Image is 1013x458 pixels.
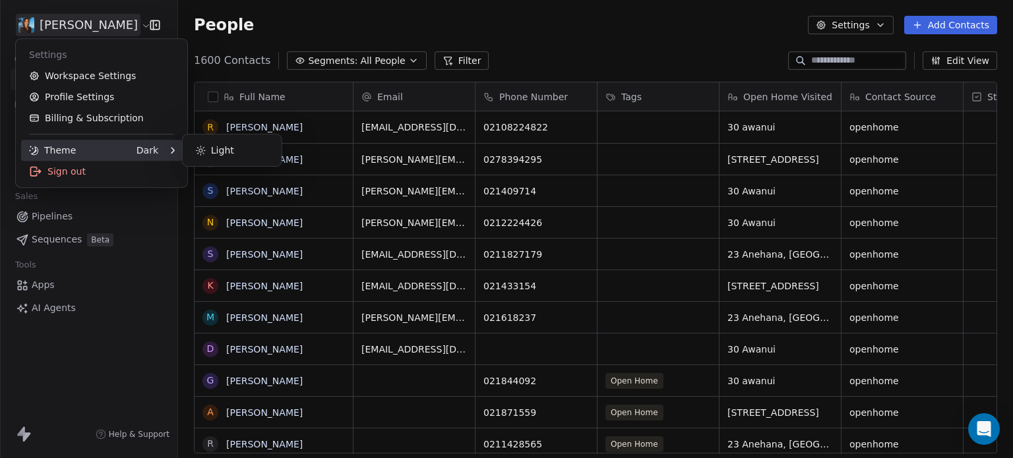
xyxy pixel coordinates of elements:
a: Profile Settings [21,86,182,107]
div: Dark [137,144,158,157]
a: Billing & Subscription [21,107,182,129]
a: Workspace Settings [21,65,182,86]
div: Theme [29,144,76,157]
div: Light [188,140,276,161]
div: Sign out [21,161,182,182]
div: Settings [21,44,182,65]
